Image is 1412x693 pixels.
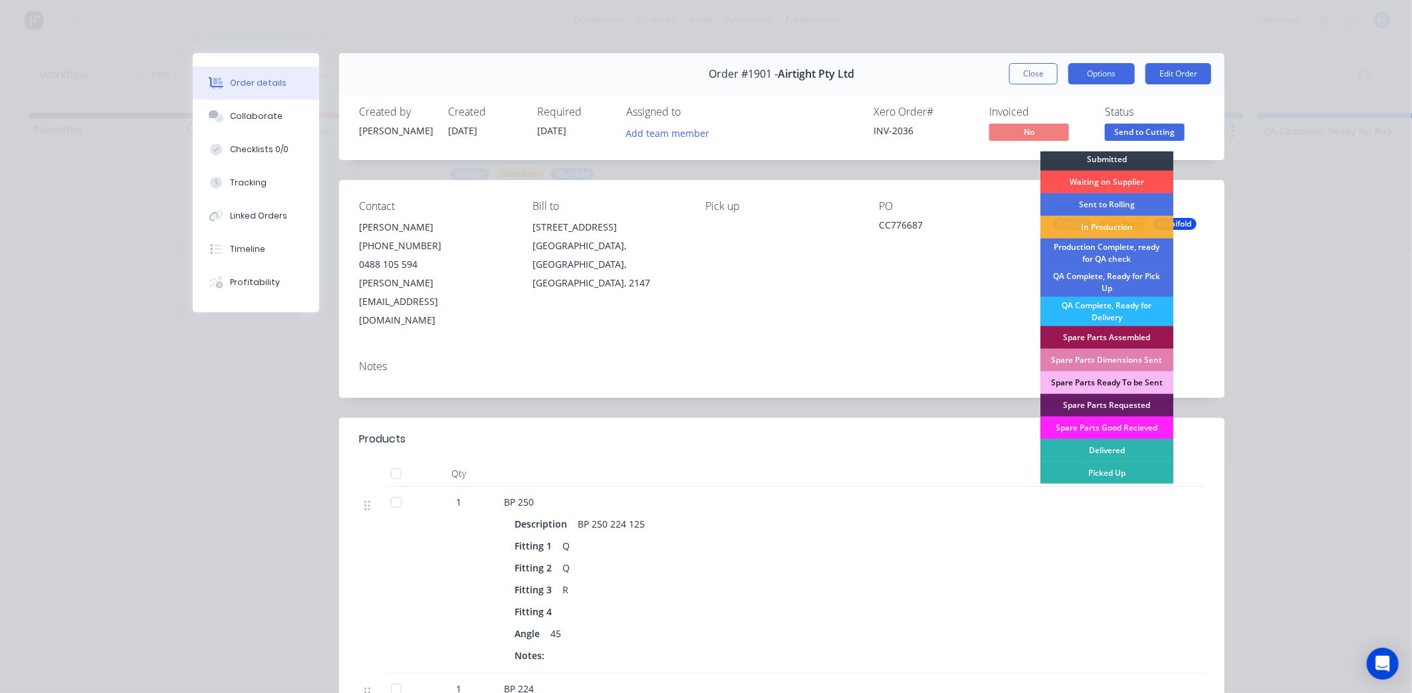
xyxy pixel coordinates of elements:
div: Qty [419,460,499,487]
div: QA Complete, Ready for Pick Up [1040,268,1173,297]
div: [PERSON_NAME] [359,218,511,237]
div: Q [557,558,575,577]
div: Products [359,431,406,447]
div: Created [448,106,521,118]
div: [GEOGRAPHIC_DATA], [GEOGRAPHIC_DATA], [GEOGRAPHIC_DATA], 2147 [532,237,685,292]
div: Fitting 3 [515,580,557,599]
div: Fitting 4 [515,602,557,621]
div: 0488 105 594 [359,255,511,274]
button: Add team member [619,124,717,142]
div: Collaborate [230,110,283,122]
div: Order details [230,77,287,89]
div: Timeline [230,243,265,255]
span: [DATE] [537,124,566,137]
button: Checklists 0/0 [193,133,319,166]
div: Manifold [1153,218,1197,230]
div: Xero Order # [874,106,973,118]
span: [DATE] [448,124,477,137]
div: Fitting 2 [515,558,557,577]
div: Assigned to [626,106,759,118]
div: [PERSON_NAME] [359,124,432,138]
div: [STREET_ADDRESS] [532,218,685,237]
span: BP 250 [504,496,534,508]
div: PO [879,200,1031,213]
span: No [989,124,1069,140]
span: Send to Cutting [1105,124,1185,140]
div: Submitted [1040,148,1173,171]
div: Contact [359,200,511,213]
div: [PERSON_NAME][PHONE_NUMBER]0488 105 594[PERSON_NAME][EMAIL_ADDRESS][DOMAIN_NAME] [359,218,511,330]
div: Notes [359,360,1205,373]
button: Order details [193,66,319,100]
div: Profitability [230,276,280,288]
div: Notes: [515,646,550,665]
div: CC776687 [879,218,1031,237]
button: Close [1009,63,1058,84]
div: Checklists 0/0 [230,144,289,155]
div: [STREET_ADDRESS][GEOGRAPHIC_DATA], [GEOGRAPHIC_DATA], [GEOGRAPHIC_DATA], 2147 [532,218,685,292]
div: Invoiced [989,106,1089,118]
div: Bill to [532,200,685,213]
div: Production Complete, ready for QA check [1040,239,1173,268]
button: Send to Cutting [1105,124,1185,144]
button: Options [1068,63,1135,84]
div: Fitting 1 [515,536,557,555]
div: In Production [1040,216,1173,239]
div: Open Intercom Messenger [1367,648,1399,680]
div: Linked Orders [230,210,287,222]
div: Spare Parts Ready To be Sent [1040,371,1173,394]
div: Delivered [1040,439,1173,462]
div: Tracking [230,177,267,189]
div: Description [515,514,572,534]
div: Required [537,106,610,118]
button: Timeline [193,233,319,266]
div: INV-2036 [874,124,973,138]
span: Airtight Pty Ltd [778,68,855,80]
div: BP 250 224 125 [572,514,650,534]
div: Picked Up [1040,462,1173,484]
div: 45 [545,624,566,643]
div: Waiting on Supplier [1040,171,1173,193]
button: Add team member [626,124,717,142]
div: Spare Parts Assembled [1040,326,1173,349]
div: [PHONE_NUMBER] [359,237,511,255]
div: QA Complete, Ready for Delivery [1040,297,1173,326]
div: R [557,580,574,599]
div: Q [557,536,575,555]
div: Sent to Rolling [1040,193,1173,216]
button: Edit Order [1145,63,1211,84]
div: Spare Parts Good Recieved [1040,417,1173,439]
div: Status [1105,106,1205,118]
span: Order #1901 - [709,68,778,80]
div: Angle [515,624,545,643]
div: Spare Parts Requested [1040,394,1173,417]
div: Spare Parts Dimensions Sent [1040,349,1173,371]
div: Pick up [706,200,858,213]
span: 1 [456,495,461,509]
button: Tracking [193,166,319,199]
div: [PERSON_NAME][EMAIL_ADDRESS][DOMAIN_NAME] [359,274,511,330]
button: Collaborate [193,100,319,133]
button: Linked Orders [193,199,319,233]
button: Profitability [193,266,319,299]
div: Created by [359,106,432,118]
